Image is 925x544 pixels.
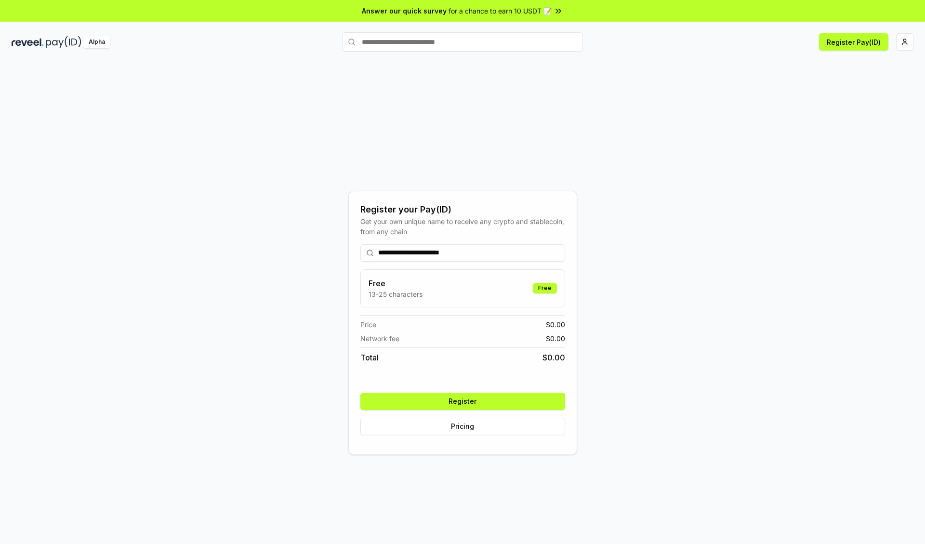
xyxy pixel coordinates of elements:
[546,319,565,330] span: $ 0.00
[449,6,552,16] span: for a chance to earn 10 USDT 📝
[83,36,110,48] div: Alpha
[360,418,565,435] button: Pricing
[360,203,565,216] div: Register your Pay(ID)
[369,289,423,299] p: 13-25 characters
[819,33,888,51] button: Register Pay(ID)
[360,352,379,363] span: Total
[360,393,565,410] button: Register
[12,36,44,48] img: reveel_dark
[362,6,447,16] span: Answer our quick survey
[360,319,376,330] span: Price
[542,352,565,363] span: $ 0.00
[369,278,423,289] h3: Free
[46,36,81,48] img: pay_id
[360,333,399,344] span: Network fee
[360,216,565,237] div: Get your own unique name to receive any crypto and stablecoin, from any chain
[533,283,557,293] div: Free
[546,333,565,344] span: $ 0.00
